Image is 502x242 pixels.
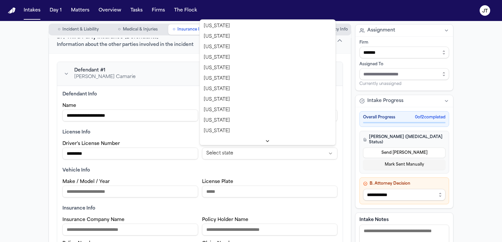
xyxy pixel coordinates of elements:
[204,86,230,92] span: [US_STATE]
[204,44,230,50] span: [US_STATE]
[204,117,230,124] span: [US_STATE]
[204,54,230,61] span: [US_STATE]
[204,23,230,30] span: [US_STATE]
[204,75,230,82] span: [US_STATE]
[204,65,230,71] span: [US_STATE]
[204,107,230,113] span: [US_STATE]
[204,33,230,40] span: [US_STATE]
[204,96,230,103] span: [US_STATE]
[204,128,230,134] span: [US_STATE]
